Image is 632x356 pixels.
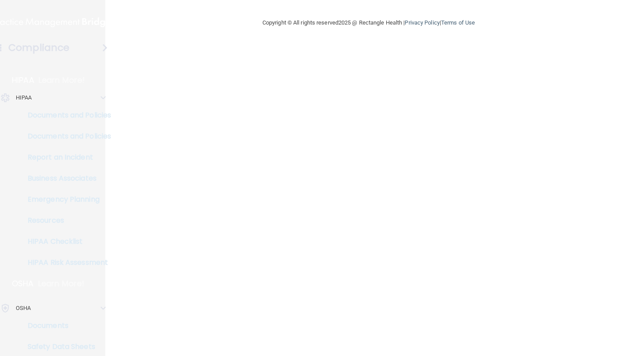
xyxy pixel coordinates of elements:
p: HIPAA Checklist [6,237,126,246]
p: Documents [6,321,126,330]
p: OSHA [12,278,34,289]
p: Business Associates [6,174,126,183]
p: HIPAA [12,75,34,85]
p: HIPAA Risk Assessment [6,258,126,267]
p: OSHA [16,303,31,313]
p: Learn More! [38,278,85,289]
p: HIPAA [16,93,32,103]
a: Privacy Policy [405,19,439,26]
p: Documents and Policies [6,111,126,120]
p: Emergency Planning [6,195,126,204]
p: Safety Data Sheets [6,342,126,351]
div: Copyright © All rights reserved 2025 @ Rectangle Health | | [208,9,529,37]
a: Terms of Use [441,19,475,26]
p: Resources [6,216,126,225]
p: Documents and Policies [6,132,126,141]
p: Learn More! [39,75,85,85]
p: Report an Incident [6,153,126,162]
h4: Compliance [8,42,69,54]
